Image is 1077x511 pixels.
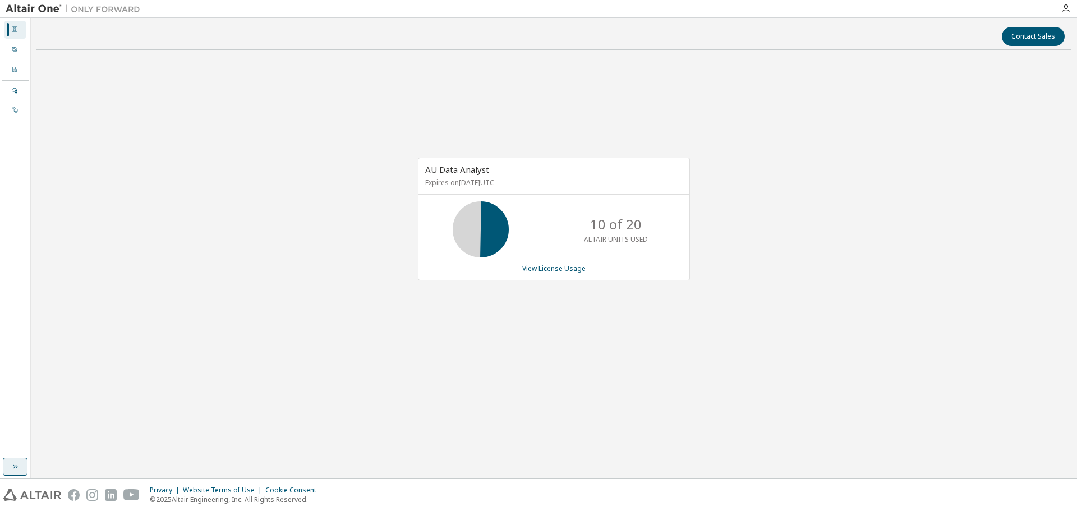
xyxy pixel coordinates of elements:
[105,489,117,501] img: linkedin.svg
[522,264,586,273] a: View License Usage
[4,41,26,59] div: User Profile
[1002,27,1065,46] button: Contact Sales
[4,82,26,100] div: Managed
[68,489,80,501] img: facebook.svg
[425,178,680,187] p: Expires on [DATE] UTC
[4,101,26,119] div: On Prem
[584,234,648,244] p: ALTAIR UNITS USED
[4,21,26,39] div: Dashboard
[425,164,489,175] span: AU Data Analyst
[6,3,146,15] img: Altair One
[183,486,265,495] div: Website Terms of Use
[590,215,642,234] p: 10 of 20
[4,61,26,79] div: Company Profile
[265,486,323,495] div: Cookie Consent
[123,489,140,501] img: youtube.svg
[3,489,61,501] img: altair_logo.svg
[150,486,183,495] div: Privacy
[150,495,323,504] p: © 2025 Altair Engineering, Inc. All Rights Reserved.
[86,489,98,501] img: instagram.svg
